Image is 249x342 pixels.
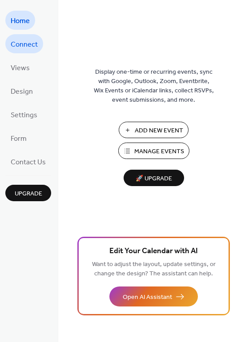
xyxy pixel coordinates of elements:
[11,38,38,52] span: Connect
[5,185,51,201] button: Upgrade
[123,293,172,302] span: Open AI Assistant
[5,11,35,30] a: Home
[129,173,179,185] span: 🚀 Upgrade
[11,132,27,146] span: Form
[5,81,38,100] a: Design
[109,286,198,306] button: Open AI Assistant
[5,58,35,77] a: Views
[124,170,184,186] button: 🚀 Upgrade
[135,126,183,135] span: Add New Event
[92,258,216,280] span: Want to adjust the layout, update settings, or change the design? The assistant can help.
[11,61,30,75] span: Views
[5,34,43,53] a: Connect
[109,245,198,258] span: Edit Your Calendar with AI
[119,122,189,138] button: Add New Event
[11,108,37,122] span: Settings
[94,68,214,105] span: Display one-time or recurring events, sync with Google, Outlook, Zoom, Eventbrite, Wix Events or ...
[118,143,189,159] button: Manage Events
[5,152,51,171] a: Contact Us
[11,155,46,169] span: Contact Us
[11,14,30,28] span: Home
[15,189,42,199] span: Upgrade
[5,105,43,124] a: Settings
[11,85,33,99] span: Design
[134,147,184,156] span: Manage Events
[5,128,32,147] a: Form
